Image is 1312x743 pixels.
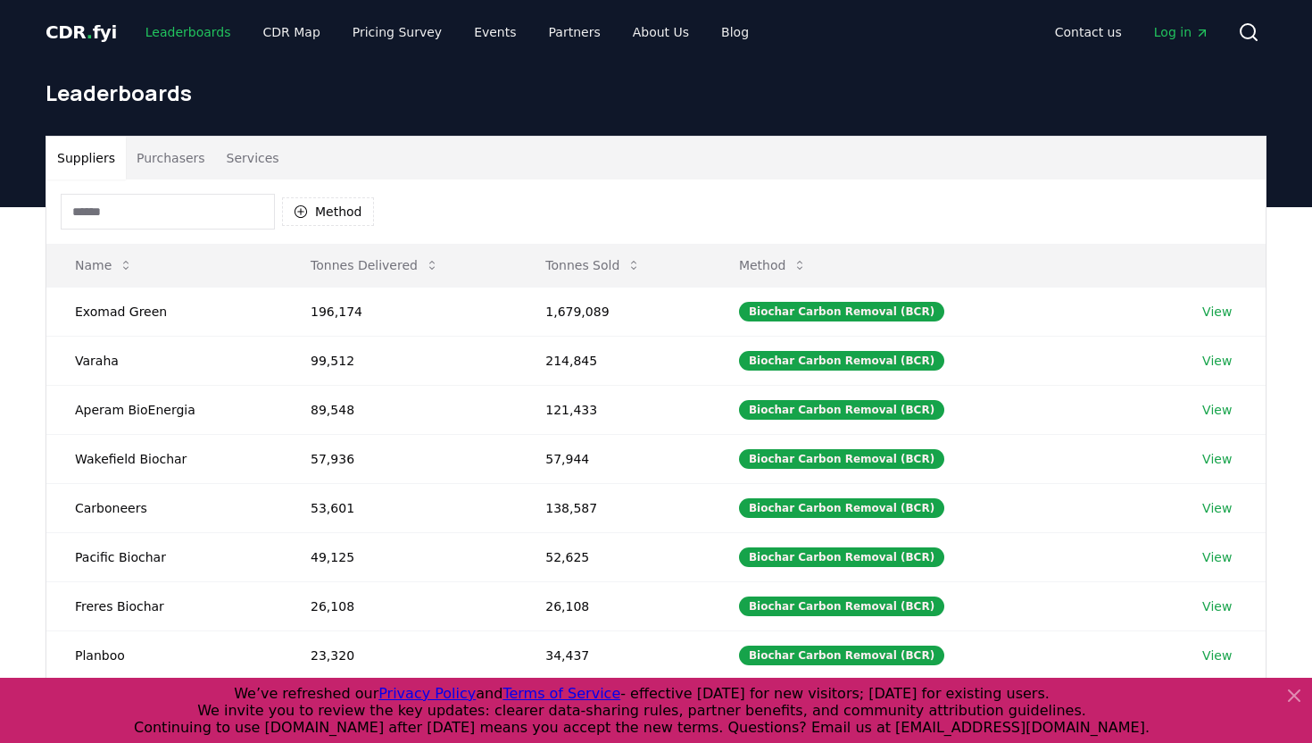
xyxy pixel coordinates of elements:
button: Services [216,137,290,179]
a: Log in [1140,16,1224,48]
a: View [1202,401,1232,419]
td: Wakefield Biochar [46,434,282,483]
a: View [1202,450,1232,468]
td: 26,108 [517,581,710,630]
td: 57,936 [282,434,517,483]
a: View [1202,548,1232,566]
span: CDR fyi [46,21,117,43]
td: Varaha [46,336,282,385]
a: Pricing Survey [338,16,456,48]
td: 49,125 [282,532,517,581]
div: Biochar Carbon Removal (BCR) [739,351,944,371]
span: Log in [1154,23,1209,41]
button: Name [61,247,147,283]
a: View [1202,499,1232,517]
nav: Main [131,16,763,48]
span: . [87,21,93,43]
td: 214,845 [517,336,710,385]
td: Freres Biochar [46,581,282,630]
td: 52,625 [517,532,710,581]
a: Blog [707,16,763,48]
button: Suppliers [46,137,126,179]
a: View [1202,597,1232,615]
td: Aperam BioEnergia [46,385,282,434]
td: 26,108 [282,581,517,630]
td: 138,587 [517,483,710,532]
a: CDR Map [249,16,335,48]
td: 89,548 [282,385,517,434]
div: Biochar Carbon Removal (BCR) [739,449,944,469]
td: 99,512 [282,336,517,385]
a: View [1202,352,1232,370]
a: About Us [619,16,703,48]
a: Events [460,16,530,48]
td: Pacific Biochar [46,532,282,581]
a: Partners [535,16,615,48]
td: 53,601 [282,483,517,532]
a: View [1202,303,1232,321]
td: Carboneers [46,483,282,532]
td: Exomad Green [46,287,282,336]
td: 196,174 [282,287,517,336]
button: Tonnes Sold [531,247,655,283]
div: Biochar Carbon Removal (BCR) [739,597,944,616]
td: 1,679,089 [517,287,710,336]
div: Biochar Carbon Removal (BCR) [739,646,944,665]
h1: Leaderboards [46,79,1266,107]
td: 121,433 [517,385,710,434]
button: Purchasers [126,137,216,179]
a: View [1202,647,1232,664]
button: Method [282,197,374,226]
button: Tonnes Delivered [296,247,453,283]
div: Biochar Carbon Removal (BCR) [739,547,944,567]
td: 34,437 [517,630,710,680]
td: 23,320 [282,630,517,680]
td: Planboo [46,630,282,680]
a: Contact us [1041,16,1136,48]
nav: Main [1041,16,1224,48]
button: Method [725,247,822,283]
div: Biochar Carbon Removal (BCR) [739,302,944,321]
td: 57,944 [517,434,710,483]
div: Biochar Carbon Removal (BCR) [739,498,944,518]
a: Leaderboards [131,16,245,48]
div: Biochar Carbon Removal (BCR) [739,400,944,420]
a: CDR.fyi [46,20,117,45]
